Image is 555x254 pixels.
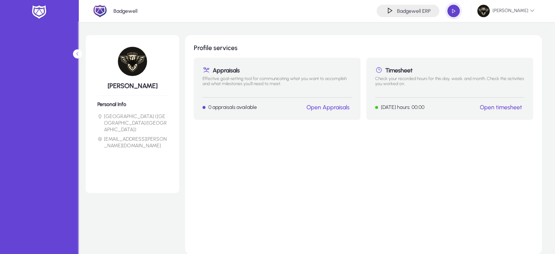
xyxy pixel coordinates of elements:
[381,104,424,110] p: [DATE] hours: 00:00
[477,5,490,17] img: 77.jpg
[194,44,533,52] h1: Profile services
[477,5,535,17] span: [PERSON_NAME]
[480,104,522,111] a: Open timesheet
[203,67,352,74] h1: Appraisals
[93,4,107,18] img: 2.png
[397,8,431,14] h4: Badgewell ERP
[97,101,167,107] h6: Personal Info
[375,67,524,74] h1: Timesheet
[113,8,138,14] p: Badgewell
[118,47,147,76] img: 77.jpg
[97,113,167,133] li: [GEOGRAPHIC_DATA] ([GEOGRAPHIC_DATA]/[GEOGRAPHIC_DATA])
[304,103,352,111] button: Open Appraisals
[307,104,350,111] a: Open Appraisals
[97,136,167,149] li: [EMAIL_ADDRESS][PERSON_NAME][DOMAIN_NAME]
[30,4,48,20] img: white-logo.png
[375,76,524,91] p: Check your recorded hours for this day, week, and month. Check the activities you worked on.
[471,4,540,18] button: [PERSON_NAME]
[97,82,167,90] h5: [PERSON_NAME]
[478,103,524,111] button: Open timesheet
[208,104,257,110] p: 0 appraisals available
[203,76,352,91] p: Effective goal-setting tool for communicating what you want to accomplish and what milestones you...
